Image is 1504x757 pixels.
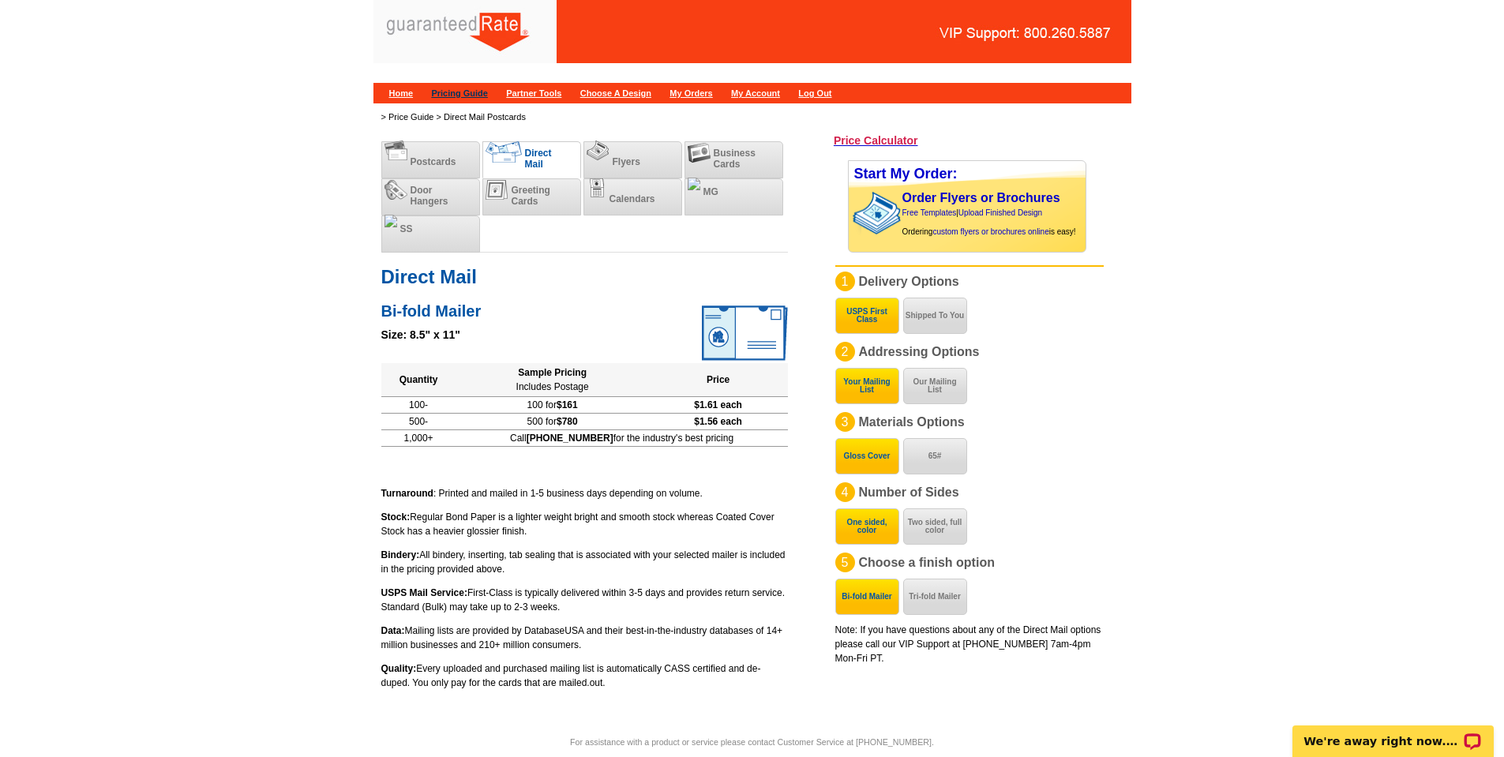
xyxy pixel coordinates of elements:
[486,180,508,200] img: greetingcards.png
[834,133,918,148] a: Price Calculator
[731,88,780,98] a: My Account
[381,586,788,614] p: First-Class is typically delivered within 3-5 days and provides return service. Standard (Bulk) m...
[381,661,788,690] p: Every uploaded and purchased mailing list is automatically CASS certified and de-duped. You only ...
[649,363,788,397] th: Price
[381,363,456,397] th: Quantity
[1282,707,1504,757] iframe: LiveChat chat widget
[381,625,405,636] b: Data:
[903,579,967,615] button: Tri-fold Mailer
[456,413,649,429] td: 500 for
[381,624,788,652] p: Mailing lists are provided by DatabaseUSA and their best-in-the-industry databases of 14+ million...
[694,399,742,410] span: $1.61 each
[859,415,965,429] span: Materials Options
[384,215,397,227] img: ss.png
[411,185,448,207] span: Door Hangers
[557,399,578,410] span: $161
[835,579,899,615] button: Bi-fold Mailer
[381,268,788,285] h1: Direct Mail
[486,141,522,163] img: directmail_c.png
[381,587,467,598] b: USPS Mail Service:
[859,485,959,499] span: Number of Sides
[902,208,1076,236] span: | Ordering is easy!
[381,327,788,343] div: Size: 8.5" x 11"
[587,178,606,197] img: calendars.png
[903,438,967,474] button: 65#
[902,208,957,217] a: Free Templates
[512,185,550,207] span: Greeting Cards
[694,416,742,427] span: $1.56 each
[835,623,1104,665] div: Note: If you have questions about any of the Direct Mail options please call our VIP Support at [...
[525,148,552,170] span: Direct Mail
[381,112,526,122] span: > Price Guide > Direct Mail Postcards
[859,275,959,288] span: Delivery Options
[381,429,456,446] td: 1,000+
[516,381,589,392] span: Includes Postage
[902,191,1060,204] a: Order Flyers or Brochures
[903,298,967,334] button: Shipped To You
[506,88,561,98] a: Partner Tools
[456,363,649,397] th: Sample Pricing
[835,482,855,502] div: 4
[798,88,831,98] a: Log Out
[381,396,456,413] td: 100-
[456,396,649,413] td: 100 for
[835,412,855,432] div: 3
[903,508,967,545] button: Two sided, full color
[381,663,417,674] b: Quality:
[835,553,855,572] div: 5
[849,187,861,239] img: background image for brochures and flyers arrow
[849,161,1086,187] div: Start My Order:
[527,433,613,444] b: [PHONE_NUMBER]
[932,227,1048,236] a: custom flyers or brochures online
[381,510,788,538] p: Regular Bond Paper is a lighter weight bright and smooth stock whereas Coated Cover Stock has a h...
[381,548,788,576] p: All bindery, inserting, tab sealing that is associated with your selected mailer is included in t...
[903,368,967,404] button: Our Mailing List
[381,413,456,429] td: 500-
[381,298,788,320] h2: Bi-fold Mailer
[835,298,899,334] button: USPS First Class
[835,272,855,291] div: 1
[835,438,899,474] button: Gloss Cover
[411,156,456,167] span: Postcards
[859,556,995,569] span: Choose a finish option
[853,187,909,239] img: stack of brochures with custom content
[958,208,1042,217] a: Upload Finished Design
[859,345,980,358] span: Addressing Options
[384,180,407,200] img: doorhangers.png
[688,178,700,190] img: mg.png
[587,141,609,160] img: flyers.png
[381,488,433,499] b: Turnaround
[456,429,788,446] td: Call for the industry's best pricing
[580,88,651,98] a: Choose A Design
[381,549,420,560] b: Bindery:
[613,156,640,167] span: Flyers
[431,88,488,98] a: Pricing Guide
[835,508,899,545] button: One sided, color
[400,223,413,234] span: SS
[389,88,414,98] a: Home
[714,148,756,170] span: Business Cards
[703,186,718,197] span: MG
[557,416,578,427] span: $780
[835,368,899,404] button: Your Mailing List
[381,512,411,523] b: Stock:
[835,342,855,362] div: 2
[688,143,711,163] img: businesscards.png
[381,486,788,500] p: : Printed and mailed in 1-5 business days depending on volume.
[384,141,407,160] img: postcards.png
[609,193,655,204] span: Calendars
[669,88,712,98] a: My Orders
